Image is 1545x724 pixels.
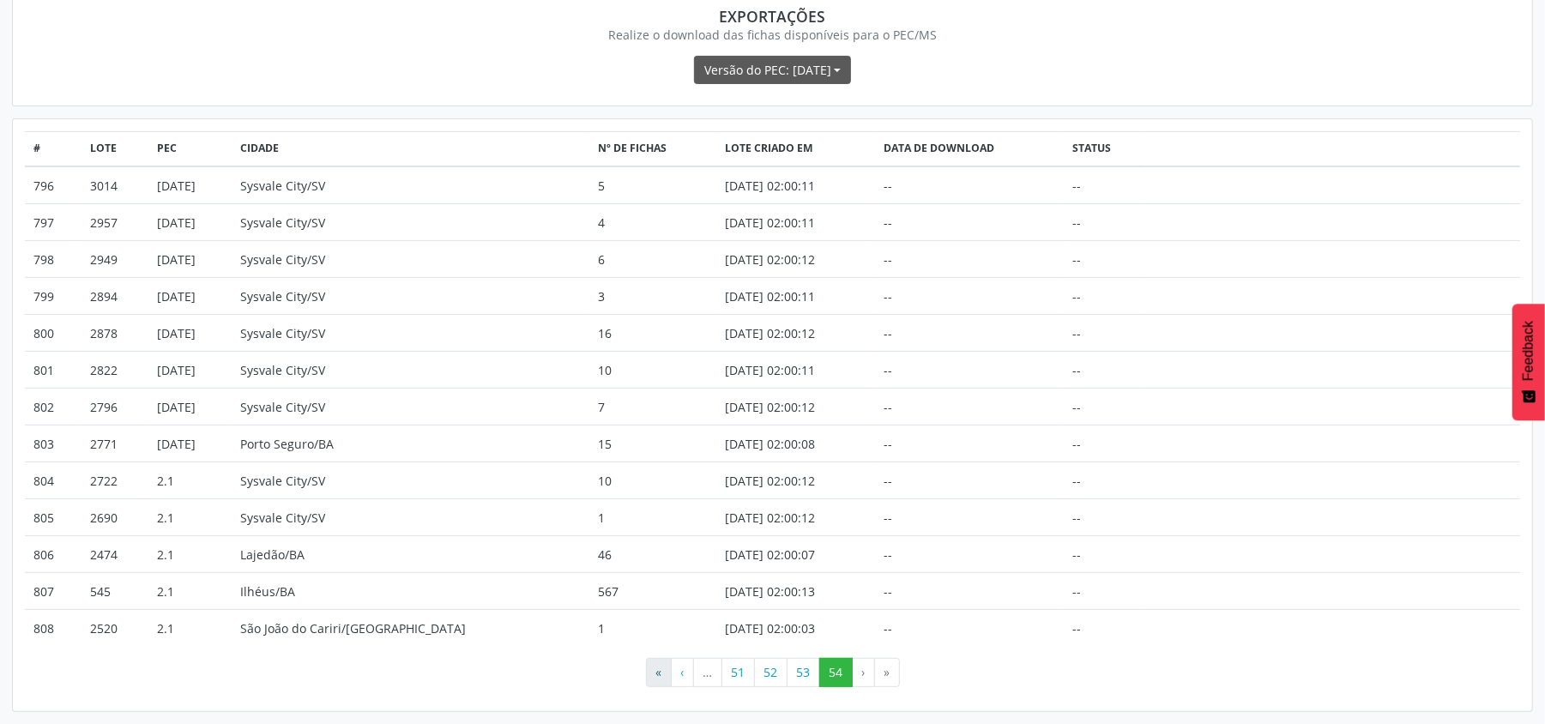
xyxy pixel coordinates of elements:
td: 16 [588,315,715,352]
td: 7 [588,389,715,425]
td: 2878 [81,315,148,352]
td: 796 [25,166,81,204]
span: Feedback [1521,321,1536,381]
div: Lote [91,141,140,156]
td: -- [874,462,1063,499]
div: # [34,141,73,156]
div: Status [1072,141,1138,156]
td: 800 [25,315,81,352]
td: [DATE] 02:00:03 [715,610,874,647]
td: [DATE] 02:00:11 [715,352,874,389]
td: [DATE] [148,278,232,315]
td: 4 [588,204,715,241]
td: -- [1063,352,1146,389]
td: 804 [25,462,81,499]
td: 801 [25,352,81,389]
td: 805 [25,499,81,536]
td: -- [874,389,1063,425]
div: Nº de fichas [598,141,707,156]
td: 1 [588,610,715,647]
td: [DATE] 02:00:11 [715,204,874,241]
td: 2722 [81,462,148,499]
td: [DATE] 02:00:12 [715,499,874,536]
td: 2474 [81,536,148,573]
td: 2894 [81,278,148,315]
td: 2771 [81,425,148,462]
th: Actions [1146,131,1520,166]
td: -- [1063,536,1146,573]
td: 567 [588,573,715,610]
td: Sysvale City/SV [232,204,589,241]
td: 6 [588,241,715,278]
button: Go to first page [646,658,672,687]
td: 2.1 [148,499,232,536]
td: 15 [588,425,715,462]
td: -- [874,573,1063,610]
td: -- [1063,204,1146,241]
td: São João do Cariri/[GEOGRAPHIC_DATA] [232,610,589,647]
td: 2957 [81,204,148,241]
td: -- [1063,389,1146,425]
td: [DATE] [148,425,232,462]
td: Ilhéus/BA [232,573,589,610]
td: -- [1063,315,1146,352]
td: -- [1063,425,1146,462]
td: 797 [25,204,81,241]
td: -- [1063,241,1146,278]
div: Realize o download das fichas disponíveis para o PEC/MS [37,26,1508,44]
td: -- [874,499,1063,536]
td: [DATE] [148,204,232,241]
td: Sysvale City/SV [232,352,589,389]
td: Sysvale City/SV [232,278,589,315]
button: Go to page 54 [819,658,853,687]
td: [DATE] 02:00:07 [715,536,874,573]
td: Sysvale City/SV [232,389,589,425]
td: Sysvale City/SV [232,166,589,204]
td: [DATE] 02:00:12 [715,389,874,425]
td: -- [1063,462,1146,499]
td: Porto Seguro/BA [232,425,589,462]
td: -- [874,241,1063,278]
td: 2690 [81,499,148,536]
td: 808 [25,610,81,647]
td: 3 [588,278,715,315]
td: 2796 [81,389,148,425]
td: -- [874,315,1063,352]
td: Sysvale City/SV [232,499,589,536]
td: -- [874,536,1063,573]
div: PEC [157,141,222,156]
td: 807 [25,573,81,610]
td: 5 [588,166,715,204]
button: Go to previous page [671,658,694,687]
button: Go to page 51 [721,658,755,687]
td: -- [1063,499,1146,536]
td: 806 [25,536,81,573]
td: 2.1 [148,462,232,499]
td: 1 [588,499,715,536]
td: -- [874,352,1063,389]
td: -- [1063,278,1146,315]
td: [DATE] 02:00:08 [715,425,874,462]
div: Lote criado em [725,141,866,156]
td: 46 [588,536,715,573]
button: Feedback - Mostrar pesquisa [1512,304,1545,420]
td: 3014 [81,166,148,204]
td: 798 [25,241,81,278]
td: 2520 [81,610,148,647]
td: Sysvale City/SV [232,462,589,499]
button: Go to page 53 [787,658,820,687]
td: [DATE] [148,352,232,389]
td: -- [1063,166,1146,204]
td: 10 [588,462,715,499]
td: 2.1 [148,573,232,610]
ul: Pagination [25,658,1520,687]
td: [DATE] 02:00:13 [715,573,874,610]
td: [DATE] 02:00:11 [715,166,874,204]
td: [DATE] 02:00:12 [715,241,874,278]
td: [DATE] 02:00:12 [715,315,874,352]
div: Data de download [884,141,1054,156]
button: Versão do PEC: [DATE] [694,56,851,85]
td: 545 [81,573,148,610]
td: 2.1 [148,536,232,573]
td: [DATE] 02:00:11 [715,278,874,315]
